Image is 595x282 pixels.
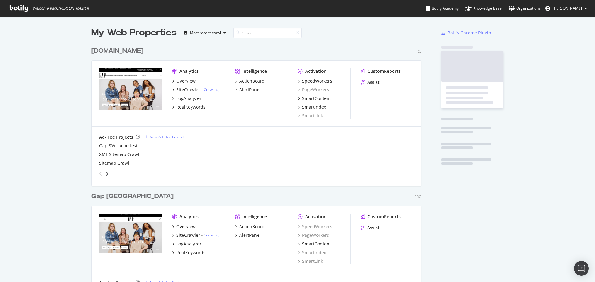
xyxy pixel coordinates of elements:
[91,27,177,39] div: My Web Properties
[239,232,261,238] div: AlertPanel
[367,79,380,85] div: Assist
[368,68,401,74] div: CustomReports
[33,6,89,11] span: Welcome back, [PERSON_NAME] !
[447,30,491,36] div: Botify Chrome Plugin
[298,241,331,247] a: SmartContent
[298,232,329,238] a: PageWorkers
[368,214,401,220] div: CustomReports
[99,68,162,118] img: Gap.com
[239,223,265,230] div: ActionBoard
[302,95,331,102] div: SmartContent
[298,249,326,256] a: SmartIndex
[99,151,139,158] a: XML Sitemap Crawl
[305,214,327,220] div: Activation
[182,28,228,38] button: Most recent crawl
[172,241,201,247] a: LogAnalyzer
[426,5,459,11] div: Botify Academy
[465,5,502,11] div: Knowledge Base
[540,3,592,13] button: [PERSON_NAME]
[298,223,332,230] a: SpeedWorkers
[367,225,380,231] div: Assist
[105,171,109,177] div: angle-right
[298,258,323,264] a: SmartLink
[242,68,267,74] div: Intelligence
[441,30,491,36] a: Botify Chrome Plugin
[172,104,205,110] a: RealKeywords
[91,192,174,201] div: Gap [GEOGRAPHIC_DATA]
[179,68,199,74] div: Analytics
[361,79,380,85] a: Assist
[201,87,219,92] div: -
[145,134,184,140] a: New Ad-Hoc Project
[574,261,589,276] div: Open Intercom Messenger
[235,87,261,93] a: AlertPanel
[298,113,323,119] a: SmartLink
[172,232,219,238] a: SiteCrawler- Crawling
[509,5,540,11] div: Organizations
[172,249,205,256] a: RealKeywords
[235,223,265,230] a: ActionBoard
[172,87,219,93] a: SiteCrawler- Crawling
[298,95,331,102] a: SmartContent
[99,134,133,140] div: Ad-Hoc Projects
[242,214,267,220] div: Intelligence
[176,104,205,110] div: RealKeywords
[302,104,326,110] div: SmartIndex
[235,78,265,84] a: ActionBoard
[176,223,196,230] div: Overview
[176,249,205,256] div: RealKeywords
[176,232,200,238] div: SiteCrawler
[97,169,105,179] div: angle-left
[91,192,176,201] a: Gap [GEOGRAPHIC_DATA]
[176,95,201,102] div: LogAnalyzer
[176,78,196,84] div: Overview
[235,232,261,238] a: AlertPanel
[233,28,302,38] input: Search
[298,104,326,110] a: SmartIndex
[190,31,221,35] div: Most recent crawl
[172,95,201,102] a: LogAnalyzer
[361,68,401,74] a: CustomReports
[204,87,219,92] a: Crawling
[361,214,401,220] a: CustomReports
[179,214,199,220] div: Analytics
[298,87,329,93] a: PageWorkers
[99,214,162,264] img: Gapcanada.ca
[91,46,143,55] div: [DOMAIN_NAME]
[414,194,421,199] div: Pro
[298,78,332,84] a: SpeedWorkers
[201,232,219,238] div: -
[176,87,200,93] div: SiteCrawler
[99,160,129,166] a: Sitemap Crawl
[172,78,196,84] a: Overview
[239,87,261,93] div: AlertPanel
[176,241,201,247] div: LogAnalyzer
[150,134,184,140] div: New Ad-Hoc Project
[302,241,331,247] div: SmartContent
[91,46,146,55] a: [DOMAIN_NAME]
[305,68,327,74] div: Activation
[361,225,380,231] a: Assist
[172,223,196,230] a: Overview
[239,78,265,84] div: ActionBoard
[414,49,421,54] div: Pro
[204,232,219,238] a: Crawling
[553,6,582,11] span: Janette Fuentes
[302,78,332,84] div: SpeedWorkers
[99,143,138,149] a: Gap SW cache test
